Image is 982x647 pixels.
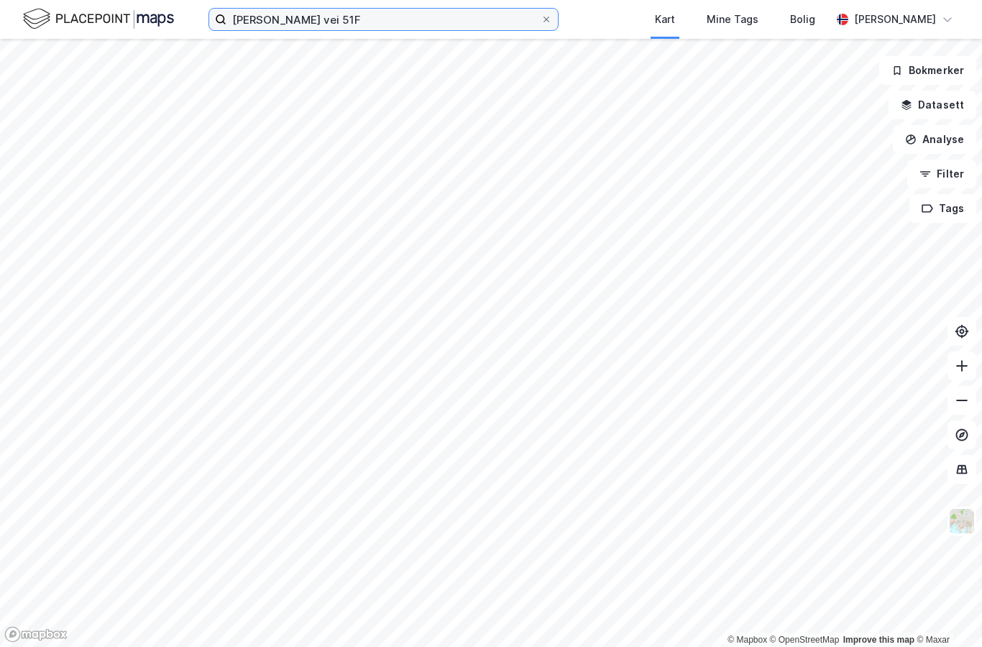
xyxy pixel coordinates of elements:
div: Bolig [790,11,815,28]
div: Mine Tags [707,11,758,28]
a: Improve this map [843,635,914,645]
div: Kart [655,11,675,28]
a: Mapbox homepage [4,626,68,643]
a: OpenStreetMap [770,635,840,645]
div: Kontrollprogram for chat [910,578,982,647]
iframe: Chat Widget [910,578,982,647]
img: logo.f888ab2527a4732fd821a326f86c7f29.svg [23,6,174,32]
button: Bokmerker [879,56,976,85]
input: Søk på adresse, matrikkel, gårdeiere, leietakere eller personer [226,9,541,30]
button: Datasett [889,91,976,119]
img: Z [948,508,976,535]
a: Mapbox [728,635,767,645]
button: Analyse [893,125,976,154]
button: Tags [909,194,976,223]
button: Filter [907,160,976,188]
div: [PERSON_NAME] [854,11,936,28]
